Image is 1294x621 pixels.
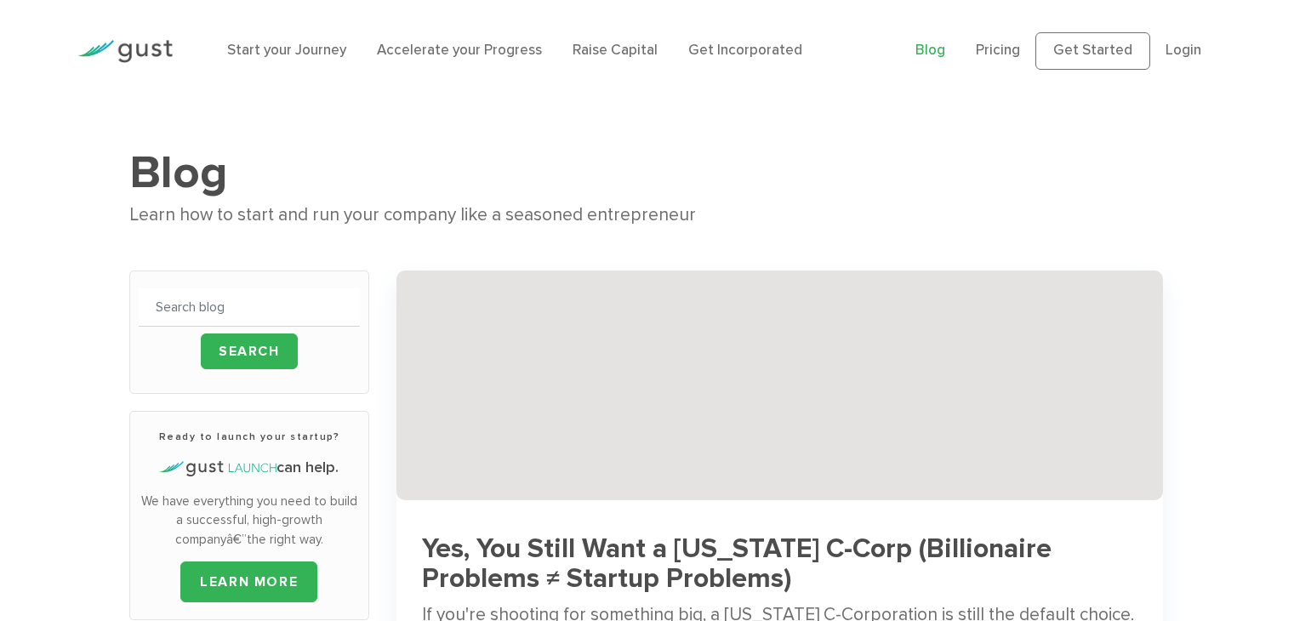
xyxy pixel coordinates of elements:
input: Search blog [139,288,360,327]
h3: Yes, You Still Want a [US_STATE] C-Corp (Billionaire Problems ≠ Startup Problems) [422,534,1137,594]
div: Learn how to start and run your company like a seasoned entrepreneur [129,201,1165,230]
input: Search [201,333,298,369]
a: Blog [915,42,945,59]
a: Start your Journey [227,42,346,59]
h1: Blog [129,145,1165,201]
a: LEARN MORE [180,561,317,602]
h4: can help. [139,457,360,479]
a: Raise Capital [573,42,658,59]
a: Pricing [976,42,1020,59]
h3: Ready to launch your startup? [139,429,360,444]
a: Get Started [1035,32,1150,70]
img: Gust Logo [77,40,173,63]
p: We have everything you need to build a successful, high-growth companyâ€”the right way. [139,492,360,550]
a: Login [1166,42,1201,59]
a: Get Incorporated [688,42,802,59]
a: Accelerate your Progress [377,42,542,59]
